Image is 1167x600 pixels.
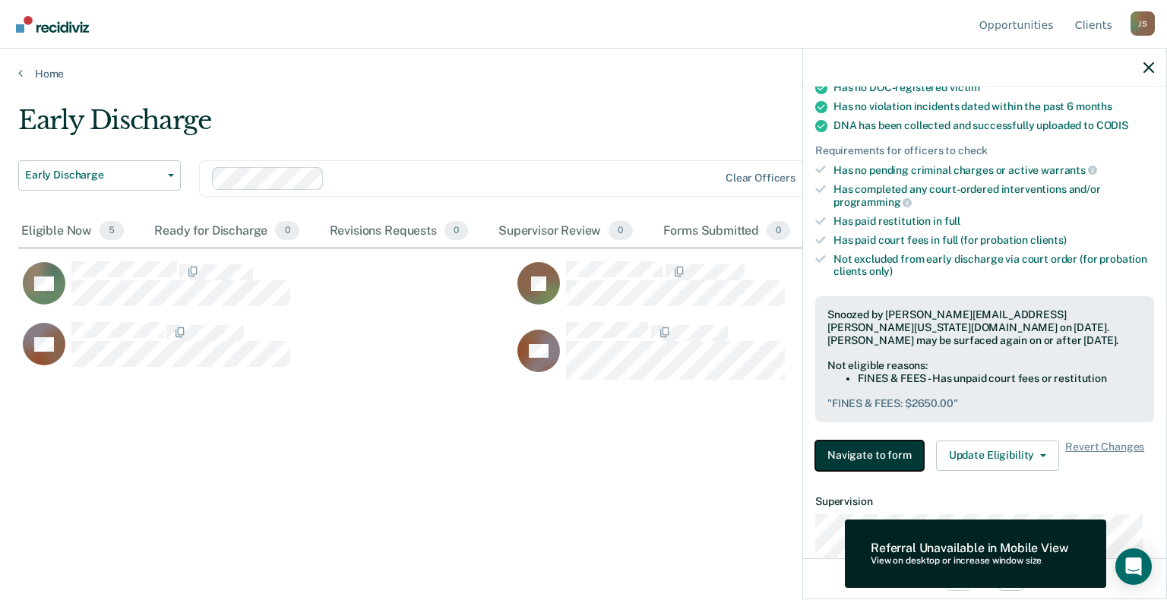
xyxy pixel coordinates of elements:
[944,215,960,227] span: full
[803,558,1166,598] div: 1 / 4
[815,144,1154,157] div: Requirements for officers to check
[18,321,513,382] div: CaseloadOpportunityCell-6993513
[858,372,1142,385] li: FINES & FEES - Has unpaid court fees or restitution
[815,441,924,471] button: Navigate to form
[495,215,636,248] div: Supervisor Review
[18,261,513,321] div: CaseloadOpportunityCell-6005211
[833,183,1154,209] div: Has completed any court-ordered interventions and/or
[833,253,1154,279] div: Not excluded from early discharge via court order (for probation clients
[1076,100,1112,112] span: months
[151,215,302,248] div: Ready for Discharge
[833,163,1154,177] div: Has no pending criminal charges or active
[767,221,790,241] span: 0
[1115,548,1152,585] div: Open Intercom Messenger
[869,265,893,277] span: only)
[609,221,632,241] span: 0
[726,172,795,185] div: Clear officers
[444,221,468,241] span: 0
[1131,11,1155,36] div: J S
[100,221,124,241] span: 5
[815,495,1154,508] dt: Supervision
[833,215,1154,228] div: Has paid restitution in
[1096,119,1128,131] span: CODIS
[1065,441,1144,471] span: Revert Changes
[815,441,930,471] a: Navigate to form link
[660,215,794,248] div: Forms Submitted
[327,215,471,248] div: Revisions Requests
[871,556,1068,567] div: View on desktop or increase window size
[827,359,1142,372] div: Not eligible reasons:
[833,100,1154,113] div: Has no violation incidents dated within the past 6
[833,81,1154,94] div: Has no DOC-registered
[1131,11,1155,36] button: Profile dropdown button
[25,169,162,182] span: Early Discharge
[871,541,1068,555] div: Referral Unavailable in Mobile View
[18,215,127,248] div: Eligible Now
[513,261,1007,321] div: CaseloadOpportunityCell-6649765
[513,321,1007,382] div: CaseloadOpportunityCell-6494241
[827,397,1142,410] pre: " FINES & FEES: $2650.00 "
[833,234,1154,247] div: Has paid court fees in full (for probation
[1030,234,1067,246] span: clients)
[936,441,1059,471] button: Update Eligibility
[950,81,980,93] span: victim
[827,308,1142,346] div: Snoozed by [PERSON_NAME][EMAIL_ADDRESS][PERSON_NAME][US_STATE][DOMAIN_NAME] on [DATE]. [PERSON_NA...
[833,196,912,208] span: programming
[1041,164,1097,176] span: warrants
[16,16,89,33] img: Recidiviz
[18,105,893,148] div: Early Discharge
[275,221,299,241] span: 0
[18,67,1149,81] a: Home
[833,119,1154,132] div: DNA has been collected and successfully uploaded to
